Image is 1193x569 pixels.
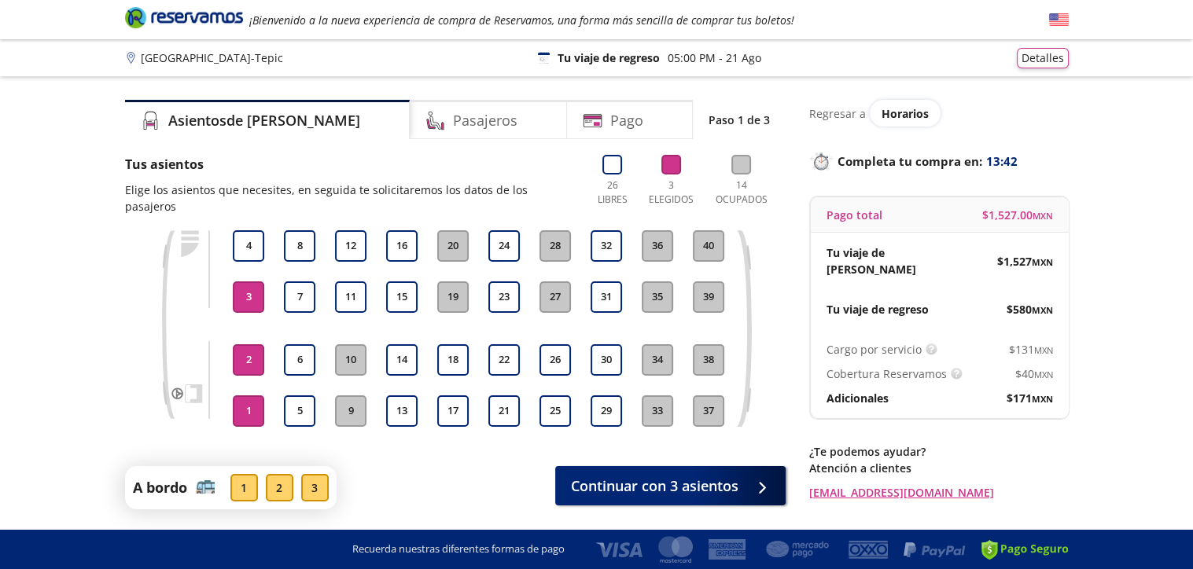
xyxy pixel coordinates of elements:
[642,230,673,262] button: 36
[997,253,1053,270] span: $ 1,527
[386,281,418,313] button: 15
[133,477,187,498] p: A bordo
[1015,365,1053,382] span: $ 40
[1032,256,1053,268] small: MXN
[437,344,469,376] button: 18
[571,475,738,497] span: Continuar con 3 asientos
[1009,341,1053,358] span: $ 131
[591,344,622,376] button: 30
[827,301,929,318] p: Tu viaje de regreso
[809,150,1069,172] p: Completa tu compra en :
[335,230,366,262] button: 12
[125,6,243,34] a: Brand Logo
[437,281,469,313] button: 19
[453,110,517,131] h4: Pasajeros
[809,443,1069,460] p: ¿Te podemos ayudar?
[125,6,243,29] i: Brand Logo
[827,365,947,382] p: Cobertura Reservamos
[335,281,366,313] button: 11
[882,106,929,121] span: Horarios
[386,395,418,427] button: 13
[284,230,315,262] button: 8
[1007,390,1053,406] span: $ 171
[809,100,1069,127] div: Regresar a ver horarios
[249,13,794,28] em: ¡Bienvenido a la nueva experiencia de compra de Reservamos, una forma más sencilla de comprar tus...
[488,395,520,427] button: 21
[335,344,366,376] button: 10
[301,474,329,501] div: 3
[386,344,418,376] button: 14
[539,395,571,427] button: 25
[610,110,643,131] h4: Pago
[284,344,315,376] button: 6
[709,112,770,128] p: Paso 1 de 3
[1032,304,1053,316] small: MXN
[386,230,418,262] button: 16
[555,466,786,505] button: Continuar con 3 asientos
[646,178,698,207] p: 3 Elegidos
[827,341,922,358] p: Cargo por servicio
[168,110,360,131] h4: Asientos de [PERSON_NAME]
[539,344,571,376] button: 26
[827,244,940,277] p: Tu viaje de [PERSON_NAME]
[809,105,866,122] p: Regresar a
[558,50,660,66] p: Tu viaje de regreso
[982,207,1053,223] span: $ 1,527.00
[266,474,293,501] div: 2
[284,395,315,427] button: 5
[693,395,724,427] button: 37
[591,178,634,207] p: 26 Libres
[125,155,576,174] p: Tus asientos
[437,395,469,427] button: 17
[827,207,882,223] p: Pago total
[230,474,258,501] div: 1
[693,344,724,376] button: 38
[1049,10,1069,30] button: English
[809,484,1069,501] a: [EMAIL_ADDRESS][DOMAIN_NAME]
[125,182,576,215] p: Elige los asientos que necesites, en seguida te solicitaremos los datos de los pasajeros
[591,281,622,313] button: 31
[233,230,264,262] button: 4
[668,50,761,66] p: 05:00 PM - 21 Ago
[539,230,571,262] button: 28
[709,178,774,207] p: 14 Ocupados
[233,395,264,427] button: 1
[693,281,724,313] button: 39
[1032,393,1053,405] small: MXN
[233,344,264,376] button: 2
[437,230,469,262] button: 20
[1017,48,1069,68] button: Detalles
[141,50,283,66] p: [GEOGRAPHIC_DATA] - Tepic
[488,344,520,376] button: 22
[693,230,724,262] button: 40
[827,390,889,406] p: Adicionales
[488,230,520,262] button: 24
[591,395,622,427] button: 29
[335,395,366,427] button: 9
[642,344,673,376] button: 34
[1034,369,1053,380] small: MXN
[642,395,673,427] button: 33
[1033,210,1053,222] small: MXN
[642,281,673,313] button: 35
[352,541,565,557] p: Recuerda nuestras diferentes formas de pago
[809,460,1069,476] p: Atención a clientes
[284,281,315,313] button: 7
[488,281,520,313] button: 23
[591,230,622,262] button: 32
[1034,344,1053,356] small: MXN
[986,152,1018,171] span: 13:42
[1007,301,1053,318] span: $ 580
[233,281,264,313] button: 3
[539,281,571,313] button: 27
